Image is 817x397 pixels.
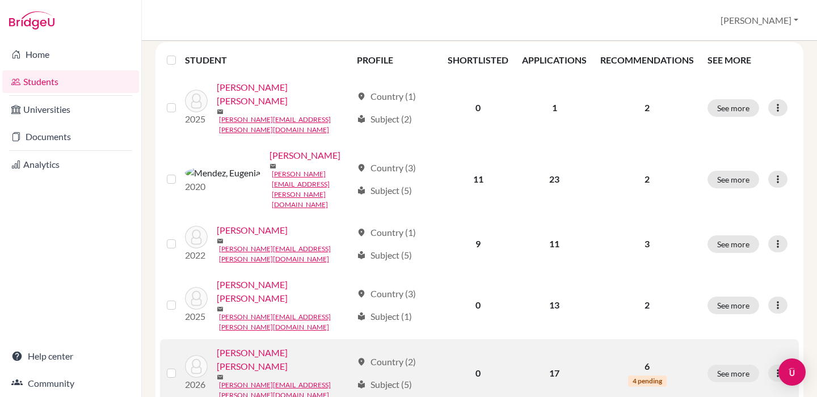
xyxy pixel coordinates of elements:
span: location_on [357,228,366,237]
img: Avila Méndez, Isabel [185,90,208,112]
a: [PERSON_NAME][EMAIL_ADDRESS][PERSON_NAME][DOMAIN_NAME] [272,169,352,210]
span: location_on [357,289,366,298]
p: 2020 [185,180,260,193]
span: mail [217,374,224,381]
span: local_library [357,251,366,260]
p: 6 [600,360,694,373]
span: location_on [357,163,366,172]
a: [PERSON_NAME] [PERSON_NAME] [217,81,352,108]
p: 2025 [185,310,208,323]
img: Méndez Medina, Romy [185,287,208,310]
img: Méndez Rubio, Elena [185,355,208,378]
a: [PERSON_NAME][EMAIL_ADDRESS][PERSON_NAME][DOMAIN_NAME] [219,244,352,264]
div: Country (1) [357,90,416,103]
a: [PERSON_NAME][EMAIL_ADDRESS][PERSON_NAME][DOMAIN_NAME] [219,115,352,135]
a: Home [2,43,139,66]
div: Subject (5) [357,248,412,262]
div: Country (3) [357,287,416,301]
a: Analytics [2,153,139,176]
th: APPLICATIONS [515,47,593,74]
span: local_library [357,115,366,124]
td: 1 [515,74,593,142]
a: [PERSON_NAME][EMAIL_ADDRESS][PERSON_NAME][DOMAIN_NAME] [219,312,352,332]
button: See more [707,171,759,188]
p: 3 [600,237,694,251]
p: 2 [600,172,694,186]
td: 11 [441,142,515,217]
p: 2 [600,298,694,312]
a: Documents [2,125,139,148]
button: See more [707,365,759,382]
th: SEE MORE [701,47,799,74]
a: [PERSON_NAME] [PERSON_NAME] [217,346,352,373]
p: 2 [600,101,694,115]
td: 11 [515,217,593,271]
button: See more [707,235,759,253]
th: STUDENT [185,47,351,74]
a: Community [2,372,139,395]
button: [PERSON_NAME] [715,10,803,31]
span: location_on [357,357,366,366]
span: mail [217,238,224,244]
th: RECOMMENDATIONS [593,47,701,74]
a: Students [2,70,139,93]
a: [PERSON_NAME] [PERSON_NAME] [217,278,352,305]
button: See more [707,99,759,117]
span: local_library [357,312,366,321]
td: 0 [441,74,515,142]
button: See more [707,297,759,314]
span: mail [217,306,224,312]
div: Country (3) [357,161,416,175]
span: mail [269,163,276,170]
td: 13 [515,271,593,339]
td: 0 [441,271,515,339]
a: Universities [2,98,139,121]
p: 2026 [185,378,208,391]
div: Subject (5) [357,378,412,391]
div: Subject (5) [357,184,412,197]
span: mail [217,108,224,115]
span: local_library [357,380,366,389]
span: 4 pending [628,375,667,387]
img: Mendez, Eugenia [185,166,260,180]
td: 23 [515,142,593,217]
span: location_on [357,92,366,101]
a: Help center [2,345,139,368]
img: Bridge-U [9,11,54,29]
th: PROFILE [350,47,441,74]
span: local_library [357,186,366,195]
th: SHORTLISTED [441,47,515,74]
p: 2025 [185,112,208,126]
div: Subject (1) [357,310,412,323]
div: Country (2) [357,355,416,369]
a: [PERSON_NAME] [269,149,340,162]
div: Country (1) [357,226,416,239]
div: Open Intercom Messenger [778,358,806,386]
img: Mendez, Lawrence [185,226,208,248]
td: 9 [441,217,515,271]
div: Subject (2) [357,112,412,126]
a: [PERSON_NAME] [217,223,288,237]
p: 2022 [185,248,208,262]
